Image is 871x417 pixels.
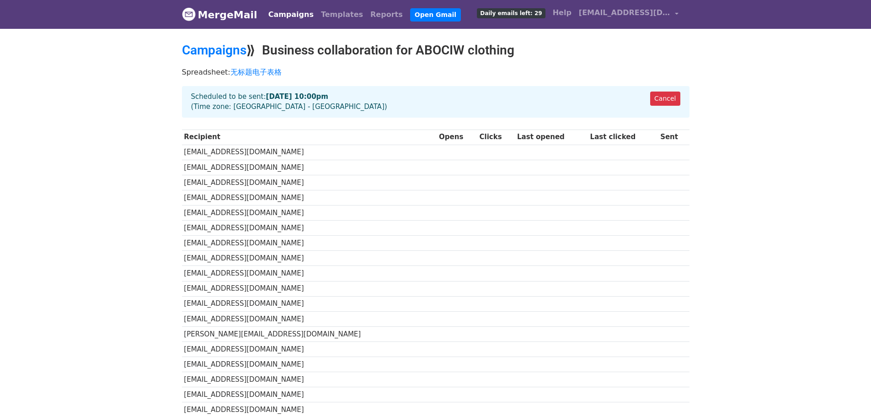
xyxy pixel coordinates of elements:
[650,92,680,106] a: Cancel
[182,67,689,77] p: Spreadsheet:
[317,5,367,24] a: Templates
[367,5,406,24] a: Reports
[588,130,658,145] th: Last clicked
[182,296,437,311] td: [EMAIL_ADDRESS][DOMAIN_NAME]
[182,130,437,145] th: Recipient
[579,7,670,18] span: [EMAIL_ADDRESS][DOMAIN_NAME]
[182,221,437,236] td: [EMAIL_ADDRESS][DOMAIN_NAME]
[182,326,437,341] td: [PERSON_NAME][EMAIL_ADDRESS][DOMAIN_NAME]
[182,86,689,118] div: Scheduled to be sent: (Time zone: [GEOGRAPHIC_DATA] - [GEOGRAPHIC_DATA])
[410,8,461,22] a: Open Gmail
[182,145,437,160] td: [EMAIL_ADDRESS][DOMAIN_NAME]
[182,311,437,326] td: [EMAIL_ADDRESS][DOMAIN_NAME]
[549,4,575,22] a: Help
[266,92,328,101] strong: [DATE] 10:00pm
[473,4,549,22] a: Daily emails left: 29
[182,387,437,402] td: [EMAIL_ADDRESS][DOMAIN_NAME]
[230,68,282,76] a: 无标题电子表格
[265,5,317,24] a: Campaigns
[182,43,689,58] h2: ⟫ Business collaboration for ABOCIW clothing
[182,357,437,372] td: [EMAIL_ADDRESS][DOMAIN_NAME]
[515,130,588,145] th: Last opened
[477,130,515,145] th: Clicks
[182,372,437,387] td: [EMAIL_ADDRESS][DOMAIN_NAME]
[575,4,682,25] a: [EMAIL_ADDRESS][DOMAIN_NAME]
[182,175,437,190] td: [EMAIL_ADDRESS][DOMAIN_NAME]
[182,190,437,205] td: [EMAIL_ADDRESS][DOMAIN_NAME]
[182,236,437,251] td: [EMAIL_ADDRESS][DOMAIN_NAME]
[182,7,196,21] img: MergeMail logo
[658,130,689,145] th: Sent
[182,341,437,357] td: [EMAIL_ADDRESS][DOMAIN_NAME]
[437,130,477,145] th: Opens
[182,160,437,175] td: [EMAIL_ADDRESS][DOMAIN_NAME]
[182,266,437,281] td: [EMAIL_ADDRESS][DOMAIN_NAME]
[182,5,257,24] a: MergeMail
[182,206,437,221] td: [EMAIL_ADDRESS][DOMAIN_NAME]
[182,281,437,296] td: [EMAIL_ADDRESS][DOMAIN_NAME]
[182,43,246,58] a: Campaigns
[182,251,437,266] td: [EMAIL_ADDRESS][DOMAIN_NAME]
[477,8,545,18] span: Daily emails left: 29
